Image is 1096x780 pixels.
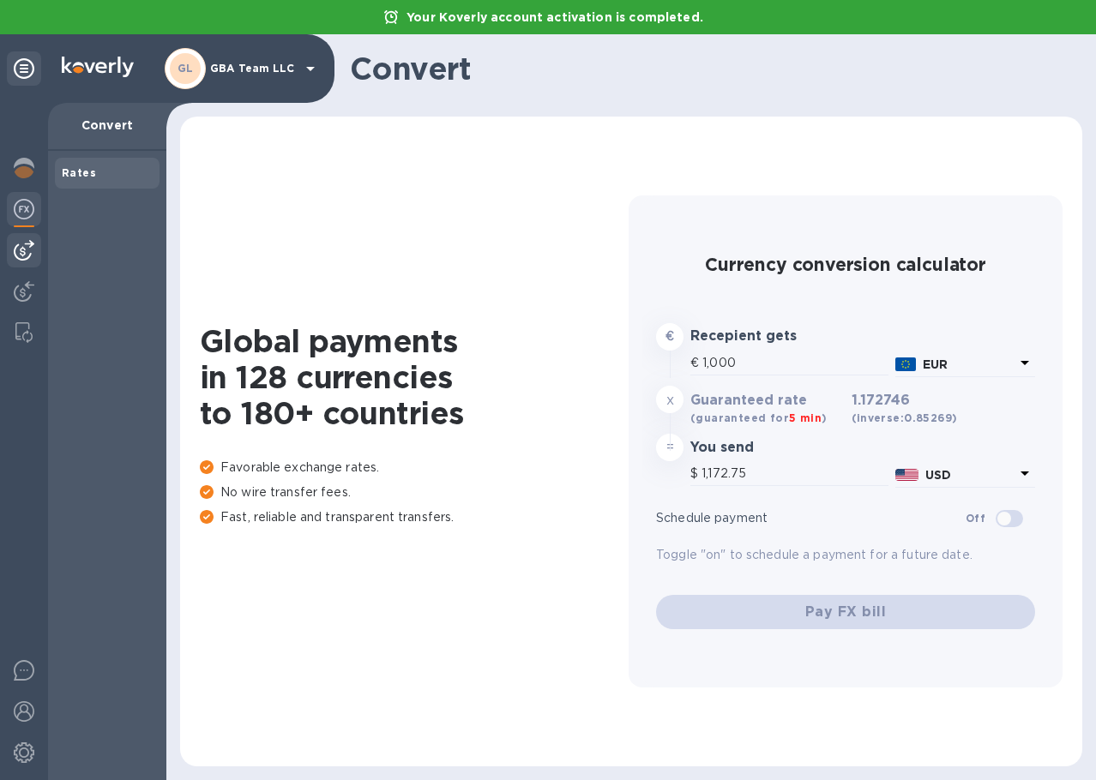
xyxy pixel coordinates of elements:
[923,357,948,371] b: EUR
[690,440,845,456] h3: You send
[200,323,629,431] h1: Global payments in 128 currencies to 180+ countries
[200,508,629,526] p: Fast, reliable and transparent transfers.
[14,199,34,219] img: Foreign exchange
[690,328,845,345] h3: Recepient gets
[966,512,985,525] b: Off
[702,461,888,487] input: Amount
[7,51,41,86] div: Unpin categories
[852,411,958,424] b: (inverse: 0.85269 )
[62,166,96,179] b: Rates
[690,461,702,487] div: $
[789,411,822,424] span: 5 min
[398,9,712,26] p: Your Koverly account activation is completed.
[62,57,134,77] img: Logo
[656,434,683,461] div: =
[178,62,194,75] b: GL
[702,351,888,376] input: Amount
[210,63,296,75] p: GBA Team LLC
[690,393,845,409] h3: Guaranteed rate
[200,459,629,477] p: Favorable exchange rates.
[656,509,966,527] p: Schedule payment
[852,393,958,427] h3: 1.172746
[925,468,951,482] b: USD
[690,351,702,376] div: €
[350,51,1069,87] h1: Convert
[656,254,1035,275] h2: Currency conversion calculator
[665,329,674,343] strong: €
[656,546,1035,564] p: Toggle "on" to schedule a payment for a future date.
[200,483,629,501] p: No wire transfer fees.
[690,411,827,424] b: (guaranteed for )
[656,386,683,413] div: x
[62,117,153,134] p: Convert
[895,469,918,481] img: USD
